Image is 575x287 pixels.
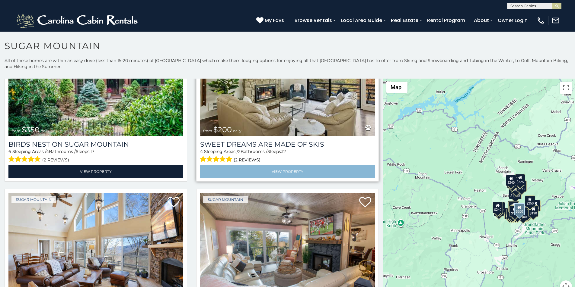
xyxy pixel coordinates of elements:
span: 17 [90,149,94,154]
a: Sweet Dreams Are Made Of Skis [200,140,375,148]
div: $240 [506,175,516,186]
a: About [471,15,492,26]
a: View Property [8,165,183,178]
a: Rental Program [424,15,468,26]
span: 4 [46,149,49,154]
span: 4 [200,149,203,154]
span: My Favs [265,17,284,24]
a: Add to favorites [359,196,371,209]
div: $190 [529,205,539,217]
span: from [11,129,21,133]
div: $190 [508,201,518,212]
button: Toggle fullscreen view [560,82,572,94]
a: Owner Login [495,15,531,26]
span: 12 [282,149,286,154]
a: Add to favorites [168,196,180,209]
a: View Property [200,165,375,178]
a: Sugar Mountain [203,196,248,203]
span: $350 [22,125,40,134]
img: phone-regular-white.png [537,16,545,25]
div: $1,095 [509,188,522,199]
a: My Favs [256,17,286,24]
a: Sugar Mountain [11,196,56,203]
span: daily [41,129,49,133]
a: Local Area Guide [338,15,385,26]
div: $155 [530,200,541,211]
span: Map [391,84,401,90]
div: $240 [493,202,503,213]
span: 2 [238,149,241,154]
div: Sleeping Areas / Bathrooms / Sleeps: [8,148,183,164]
a: Real Estate [388,15,421,26]
div: $125 [516,180,527,192]
span: from [203,129,212,133]
div: $155 [507,208,517,220]
span: daily [233,129,241,133]
a: Birds Nest On Sugar Mountain [8,140,183,148]
div: $250 [525,195,535,207]
div: $225 [515,174,525,186]
a: Browse Rentals [292,15,335,26]
div: $175 [508,207,518,219]
span: (2 reviews) [42,156,69,164]
div: $200 [514,203,525,215]
button: Change map style [386,82,407,93]
span: $200 [213,125,232,134]
span: (2 reviews) [234,156,260,164]
div: $195 [521,207,531,219]
div: $195 [510,205,520,217]
img: mail-regular-white.png [551,16,560,25]
div: Sleeping Areas / Bathrooms / Sleeps: [200,148,375,164]
div: $300 [508,201,519,213]
span: 6 [8,149,11,154]
img: White-1-2.png [15,11,140,30]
